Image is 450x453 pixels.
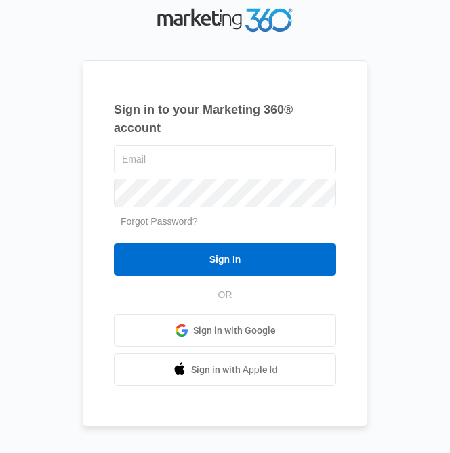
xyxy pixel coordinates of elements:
[114,243,336,276] input: Sign In
[193,324,276,338] span: Sign in with Google
[114,101,336,137] h1: Sign in to your Marketing 360® account
[114,145,336,173] input: Email
[114,314,336,347] a: Sign in with Google
[209,288,242,302] span: OR
[114,353,336,386] a: Sign in with Apple Id
[191,363,278,377] span: Sign in with Apple Id
[121,216,198,227] a: Forgot Password?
